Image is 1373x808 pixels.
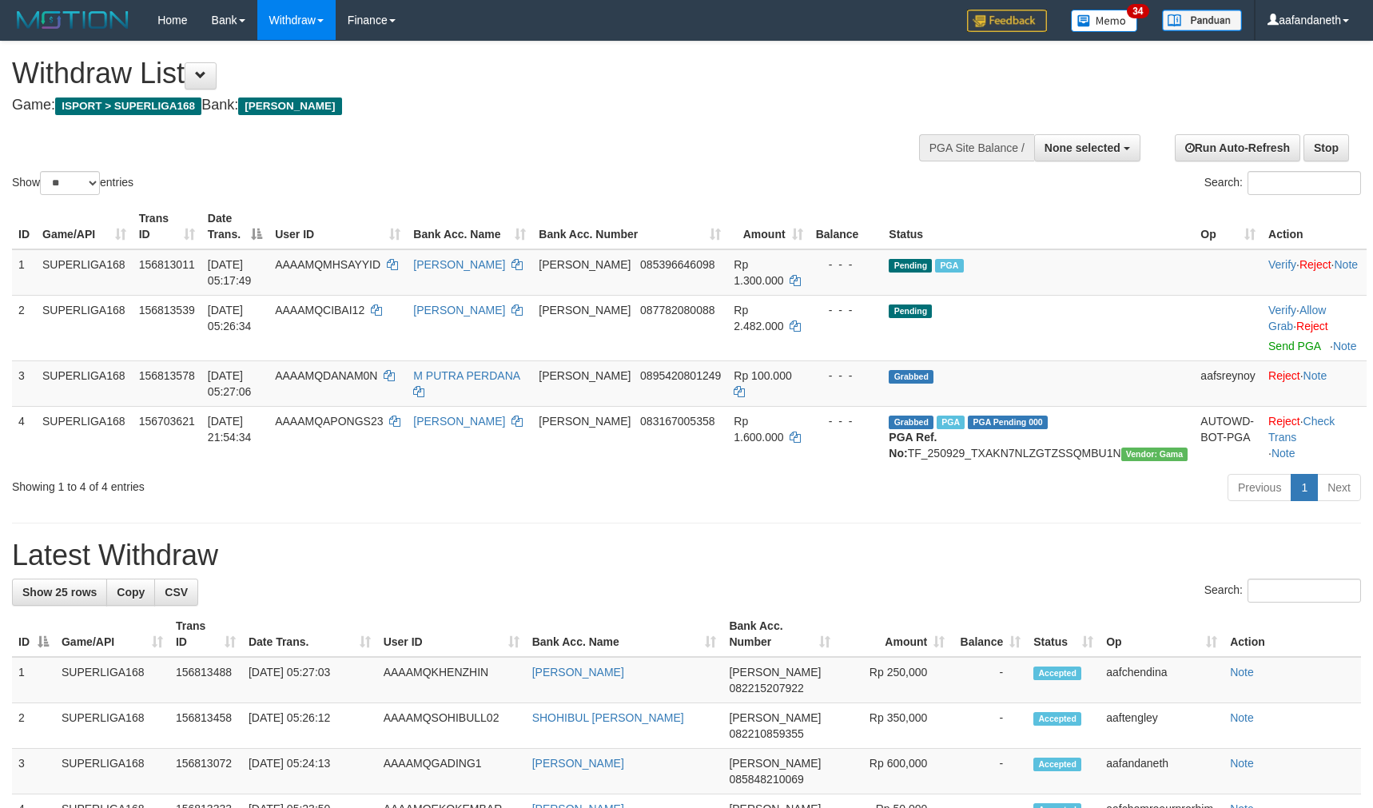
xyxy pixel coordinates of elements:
[1268,304,1326,332] span: ·
[377,657,526,703] td: AAAAMQKHENZHIN
[377,749,526,794] td: AAAAMQGADING1
[12,406,36,468] td: 4
[22,586,97,599] span: Show 25 rows
[1121,448,1188,461] span: Vendor URL: https://trx31.1velocity.biz
[169,611,242,657] th: Trans ID: activate to sort column ascending
[1248,171,1361,195] input: Search:
[275,304,364,316] span: AAAAMQCIBAI12
[169,703,242,749] td: 156813458
[36,406,133,468] td: SUPERLIGA168
[12,8,133,32] img: MOTION_logo.png
[919,134,1034,161] div: PGA Site Balance /
[1027,611,1100,657] th: Status: activate to sort column ascending
[729,666,821,679] span: [PERSON_NAME]
[734,258,783,287] span: Rp 1.300.000
[139,369,195,382] span: 156813578
[1268,415,1300,428] a: Reject
[889,370,933,384] span: Grabbed
[532,204,727,249] th: Bank Acc. Number: activate to sort column ascending
[729,773,803,786] span: Copy 085848210069 to clipboard
[36,360,133,406] td: SUPERLIGA168
[1268,369,1300,382] a: Reject
[539,304,631,316] span: [PERSON_NAME]
[1268,304,1326,332] a: Allow Grab
[1317,474,1361,501] a: Next
[1268,340,1320,352] a: Send PGA
[1262,360,1367,406] td: ·
[1100,657,1224,703] td: aafchendina
[1291,474,1318,501] a: 1
[734,369,791,382] span: Rp 100.000
[1224,611,1361,657] th: Action
[377,611,526,657] th: User ID: activate to sort column ascending
[1100,611,1224,657] th: Op: activate to sort column ascending
[1299,258,1331,271] a: Reject
[967,10,1047,32] img: Feedback.jpg
[727,204,809,249] th: Amount: activate to sort column ascending
[1335,258,1359,271] a: Note
[1228,474,1291,501] a: Previous
[1268,415,1335,444] a: Check Trans
[275,258,380,271] span: AAAAMQMHSAYYID
[640,369,721,382] span: Copy 0895420801249 to clipboard
[722,611,837,657] th: Bank Acc. Number: activate to sort column ascending
[1204,171,1361,195] label: Search:
[208,415,252,444] span: [DATE] 21:54:34
[1230,666,1254,679] a: Note
[377,703,526,749] td: AAAAMQSOHIBULL02
[640,304,714,316] span: Copy 087782080088 to clipboard
[275,369,377,382] span: AAAAMQDANAM0N
[1034,134,1140,161] button: None selected
[539,258,631,271] span: [PERSON_NAME]
[1127,4,1148,18] span: 34
[526,611,723,657] th: Bank Acc. Name: activate to sort column ascending
[165,586,188,599] span: CSV
[734,304,783,332] span: Rp 2.482.000
[951,703,1027,749] td: -
[532,711,684,724] a: SHOHIBUL [PERSON_NAME]
[201,204,269,249] th: Date Trans.: activate to sort column descending
[1230,711,1254,724] a: Note
[1248,579,1361,603] input: Search:
[889,431,937,460] b: PGA Ref. No:
[12,171,133,195] label: Show entries
[1303,369,1327,382] a: Note
[1033,667,1081,680] span: Accepted
[55,98,201,115] span: ISPORT > SUPERLIGA168
[407,204,532,249] th: Bank Acc. Name: activate to sort column ascending
[55,749,169,794] td: SUPERLIGA168
[539,369,631,382] span: [PERSON_NAME]
[1204,579,1361,603] label: Search:
[12,539,1361,571] h1: Latest Withdraw
[729,757,821,770] span: [PERSON_NAME]
[1262,295,1367,360] td: · ·
[729,682,803,695] span: Copy 082215207922 to clipboard
[640,415,714,428] span: Copy 083167005358 to clipboard
[837,703,951,749] td: Rp 350,000
[1100,749,1224,794] td: aafandaneth
[937,416,965,429] span: Marked by aafchhiseyha
[1175,134,1300,161] a: Run Auto-Refresh
[1045,141,1120,154] span: None selected
[12,58,899,90] h1: Withdraw List
[951,749,1027,794] td: -
[889,304,932,318] span: Pending
[238,98,341,115] span: [PERSON_NAME]
[539,415,631,428] span: [PERSON_NAME]
[1272,447,1295,460] a: Note
[413,369,519,382] a: M PUTRA PERDANA
[36,249,133,296] td: SUPERLIGA168
[242,749,377,794] td: [DATE] 05:24:13
[169,657,242,703] td: 156813488
[139,415,195,428] span: 156703621
[837,657,951,703] td: Rp 250,000
[1268,304,1296,316] a: Verify
[106,579,155,606] a: Copy
[208,258,252,287] span: [DATE] 05:17:49
[12,98,899,113] h4: Game: Bank:
[640,258,714,271] span: Copy 085396646098 to clipboard
[935,259,963,273] span: Marked by aafandaneth
[12,657,55,703] td: 1
[1230,757,1254,770] a: Note
[36,295,133,360] td: SUPERLIGA168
